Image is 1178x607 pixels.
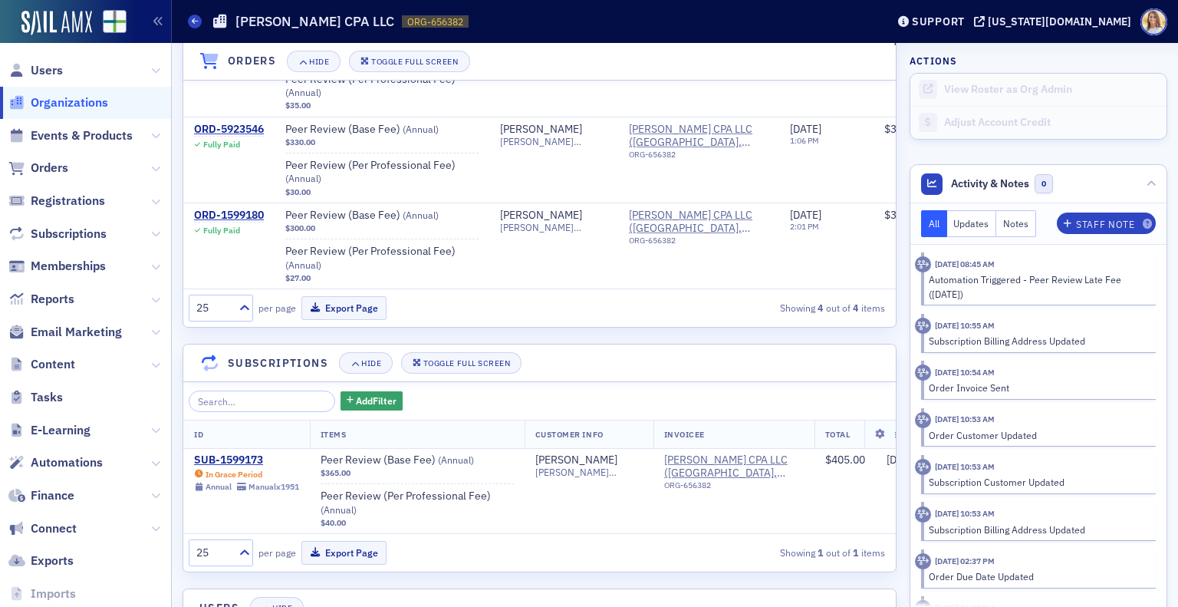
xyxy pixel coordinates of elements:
[301,296,387,320] button: Export Page
[285,273,311,283] span: $27.00
[203,140,240,150] div: Fully Paid
[929,428,1146,442] div: Order Customer Updated
[285,172,321,184] span: ( Annual )
[21,11,92,35] img: SailAMX
[8,553,74,569] a: Exports
[629,209,768,251] span: Deborah G. Hagood CPA LLC (Trussville, AL)
[31,127,133,144] span: Events & Products
[664,454,804,496] span: Deborah G. Hagood CPA LLC (Trussville, AL)
[500,209,582,223] a: [PERSON_NAME]
[629,236,768,251] div: ORG-656382
[356,394,397,407] span: Add Filter
[996,210,1036,237] button: Notes
[8,258,106,275] a: Memberships
[815,301,826,315] strong: 4
[935,320,995,331] time: 8/8/2025 10:55 AM
[929,334,1146,348] div: Subscription Billing Address Updated
[228,54,276,70] h4: Orders
[285,159,479,186] span: Peer Review (Per Professional Fee)
[8,226,107,242] a: Subscriptions
[31,193,105,209] span: Registrations
[629,209,768,236] a: [PERSON_NAME] CPA LLC ([GEOGRAPHIC_DATA], [GEOGRAPHIC_DATA])
[194,209,264,223] a: ORD-1599180
[535,454,617,467] a: [PERSON_NAME]
[8,127,133,144] a: Events & Products
[629,209,768,236] span: Deborah G. Hagood CPA LLC (Trussville, AL)
[285,73,479,100] a: Peer Review (Per Professional Fee) (Annual)
[31,422,90,439] span: E-Learning
[915,506,931,523] div: Activity
[629,123,768,150] span: Deborah G. Hagood CPA LLC (Trussville, AL)
[339,352,393,374] button: Hide
[285,123,479,137] a: Peer Review (Base Fee) (Annual)
[403,123,439,135] span: ( Annual )
[915,553,931,569] div: Activity
[401,352,522,374] button: Toggle Full Screen
[31,258,106,275] span: Memberships
[8,291,74,308] a: Reports
[31,487,74,504] span: Finance
[31,94,108,111] span: Organizations
[423,359,510,368] div: Toggle Full Screen
[8,324,122,341] a: Email Marketing
[825,429,851,440] span: Total
[935,508,995,519] time: 8/8/2025 10:53 AM
[929,272,1146,301] div: Automation Triggered - Peer Review Late Fee ([DATE])
[194,429,203,440] span: ID
[285,187,311,197] span: $30.00
[407,15,463,28] span: ORG-656382
[929,381,1146,394] div: Order Invoice Sent
[8,389,63,406] a: Tasks
[31,389,63,406] span: Tasks
[500,123,582,137] a: [PERSON_NAME]
[790,135,819,146] time: 1:06 PM
[92,10,127,36] a: View Homepage
[915,318,931,334] div: Activity
[341,391,403,411] button: AddFilter
[206,470,262,480] div: In Grace Period
[500,136,607,147] span: [PERSON_NAME][EMAIL_ADDRESS][PERSON_NAME][DOMAIN_NAME]
[915,256,931,272] div: Activity
[664,480,804,496] div: ORG-656382
[321,454,514,467] a: Peer Review (Base Fee) (Annual)
[403,209,439,221] span: ( Annual )
[8,586,76,602] a: Imports
[929,523,1146,536] div: Subscription Billing Address Updated
[815,546,826,559] strong: 1
[321,490,514,516] a: Peer Review (Per Professional Fee) (Annual)
[235,12,394,31] h1: [PERSON_NAME] CPA LLC
[851,546,861,559] strong: 1
[31,454,103,471] span: Automations
[629,123,768,150] a: [PERSON_NAME] CPA LLC ([GEOGRAPHIC_DATA], [GEOGRAPHIC_DATA])
[321,518,346,528] span: $40.00
[664,454,804,480] a: [PERSON_NAME] CPA LLC ([GEOGRAPHIC_DATA], [GEOGRAPHIC_DATA])
[285,73,479,100] span: Peer Review (Per Professional Fee)
[31,160,68,176] span: Orders
[321,490,514,516] span: Peer Review (Per Professional Fee)
[103,10,127,34] img: SailAMX
[285,245,479,272] a: Peer Review (Per Professional Fee) (Annual)
[988,15,1131,28] div: [US_STATE][DOMAIN_NAME]
[8,520,77,537] a: Connect
[8,422,90,439] a: E-Learning
[196,545,230,561] div: 25
[194,123,264,137] a: ORD-5923546
[228,355,328,371] h4: Subscriptions
[285,101,311,111] span: $35.00
[921,210,947,237] button: All
[31,356,75,373] span: Content
[8,193,105,209] a: Registrations
[664,429,705,440] span: Invoicee
[790,208,821,222] span: [DATE]
[500,222,607,233] span: [PERSON_NAME][EMAIL_ADDRESS][PERSON_NAME][DOMAIN_NAME]
[349,51,470,72] button: Toggle Full Screen
[915,365,931,381] div: Activity
[371,58,458,66] div: Toggle Full Screen
[790,122,821,136] span: [DATE]
[321,454,514,467] span: Peer Review (Base Fee)
[935,414,995,424] time: 8/8/2025 10:53 AM
[535,429,604,440] span: Customer Info
[285,209,479,223] a: Peer Review (Base Fee) (Annual)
